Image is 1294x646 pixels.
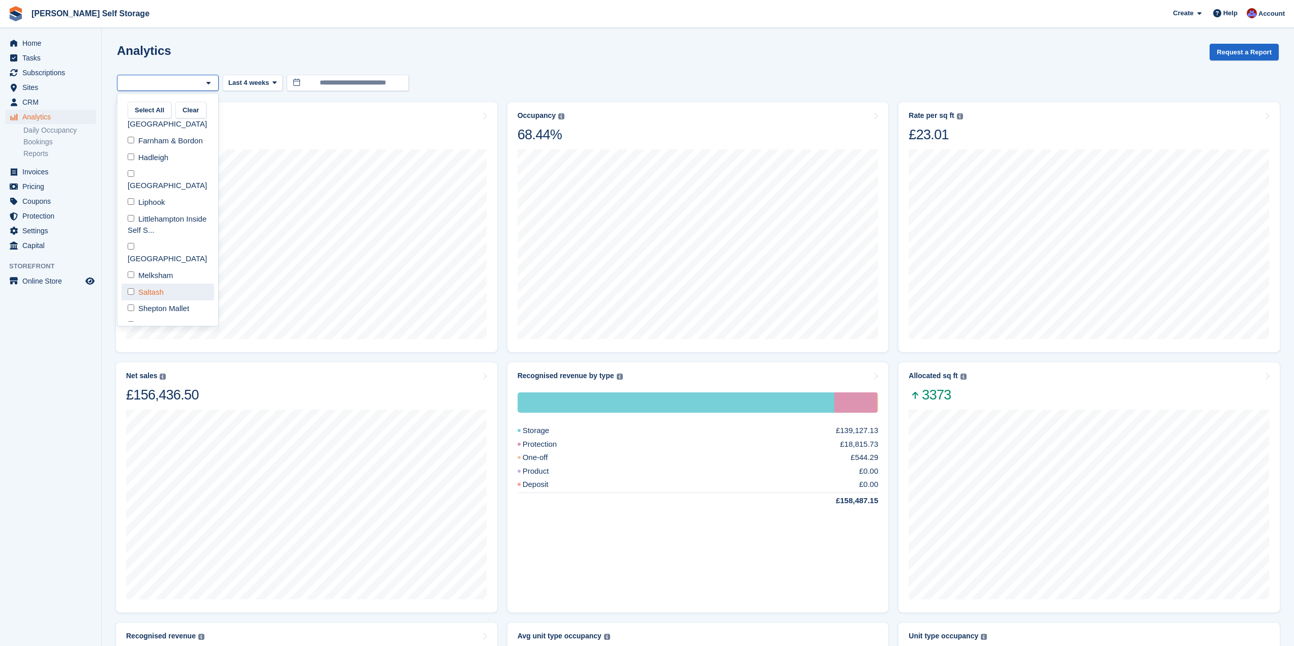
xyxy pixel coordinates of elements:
[126,386,199,404] div: £156,436.50
[23,149,96,159] a: Reports
[5,194,96,208] a: menu
[5,274,96,288] a: menu
[122,211,214,239] div: Littlehampton Inside Self S...
[22,95,83,109] span: CRM
[518,466,574,477] div: Product
[957,113,963,119] img: icon-info-grey-7440780725fd019a000dd9b08b2336e03edf1995a4989e88bcd33f0948082b44.svg
[518,126,564,143] div: 68.44%
[22,209,83,223] span: Protection
[122,284,214,300] div: Saltash
[5,66,96,80] a: menu
[122,104,214,132] div: [GEOGRAPHIC_DATA]
[518,479,573,490] div: Deposit
[126,632,196,640] div: Recognised revenue
[122,317,214,334] div: Warminster
[840,439,878,450] div: £18,815.73
[909,126,962,143] div: £23.01
[909,632,978,640] div: Unit type occupancy
[22,110,83,124] span: Analytics
[22,80,83,95] span: Sites
[22,179,83,194] span: Pricing
[558,113,564,119] img: icon-info-grey-7440780725fd019a000dd9b08b2336e03edf1995a4989e88bcd33f0948082b44.svg
[23,126,96,135] a: Daily Occupancy
[126,372,157,380] div: Net sales
[160,374,166,380] img: icon-info-grey-7440780725fd019a000dd9b08b2336e03edf1995a4989e88bcd33f0948082b44.svg
[5,238,96,253] a: menu
[122,267,214,284] div: Melksham
[5,36,96,50] a: menu
[22,238,83,253] span: Capital
[122,194,214,211] div: Liphook
[22,194,83,208] span: Coupons
[518,632,601,640] div: Avg unit type occupancy
[518,439,582,450] div: Protection
[8,6,23,21] img: stora-icon-8386f47178a22dfd0bd8f6a31ec36ba5ce8667c1dd55bd0f319d3a0aa187defe.svg
[960,374,967,380] img: icon-info-grey-7440780725fd019a000dd9b08b2336e03edf1995a4989e88bcd33f0948082b44.svg
[22,51,83,65] span: Tasks
[518,392,834,413] div: Storage
[5,80,96,95] a: menu
[5,224,96,238] a: menu
[851,452,878,464] div: £544.29
[836,425,878,437] div: £139,127.13
[909,372,957,380] div: Allocated sq ft
[122,239,214,267] div: [GEOGRAPHIC_DATA]
[909,386,966,404] span: 3373
[84,275,96,287] a: Preview store
[22,36,83,50] span: Home
[909,111,954,120] div: Rate per sq ft
[175,102,206,118] button: Clear
[1173,8,1193,18] span: Create
[981,634,987,640] img: icon-info-grey-7440780725fd019a000dd9b08b2336e03edf1995a4989e88bcd33f0948082b44.svg
[223,75,283,91] button: Last 4 weeks
[1247,8,1257,18] img: Tim Brant-Coles
[122,300,214,317] div: Shepton Mallet
[877,392,878,413] div: One-off
[198,634,204,640] img: icon-info-grey-7440780725fd019a000dd9b08b2336e03edf1995a4989e88bcd33f0948082b44.svg
[228,78,269,88] span: Last 4 weeks
[5,165,96,179] a: menu
[117,44,171,57] h2: Analytics
[122,166,214,194] div: [GEOGRAPHIC_DATA]
[22,165,83,179] span: Invoices
[1258,9,1285,19] span: Account
[604,634,610,640] img: icon-info-grey-7440780725fd019a000dd9b08b2336e03edf1995a4989e88bcd33f0948082b44.svg
[518,452,573,464] div: One-off
[617,374,623,380] img: icon-info-grey-7440780725fd019a000dd9b08b2336e03edf1995a4989e88bcd33f0948082b44.svg
[27,5,154,22] a: [PERSON_NAME] Self Storage
[5,51,96,65] a: menu
[9,261,101,271] span: Storefront
[5,209,96,223] a: menu
[859,466,879,477] div: £0.00
[5,95,96,109] a: menu
[122,149,214,166] div: Hadleigh
[834,392,877,413] div: Protection
[518,372,614,380] div: Recognised revenue by type
[5,110,96,124] a: menu
[518,425,574,437] div: Storage
[1223,8,1238,18] span: Help
[5,179,96,194] a: menu
[22,66,83,80] span: Subscriptions
[859,479,879,490] div: £0.00
[122,133,214,149] div: Farnham & Bordon
[811,495,878,507] div: £158,487.15
[518,111,556,120] div: Occupancy
[22,274,83,288] span: Online Store
[22,224,83,238] span: Settings
[23,137,96,147] a: Bookings
[128,102,171,118] button: Select All
[1210,44,1279,60] button: Request a Report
